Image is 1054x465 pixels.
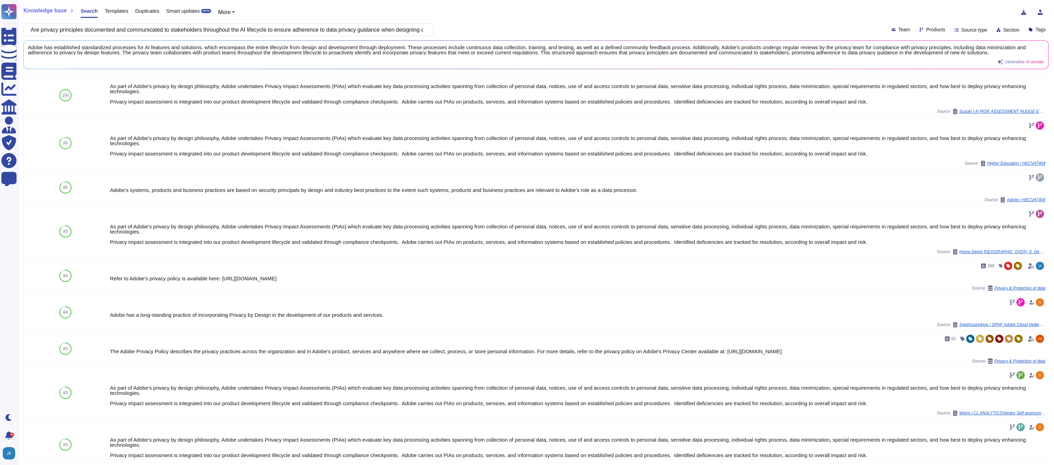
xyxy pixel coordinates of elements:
div: As part of Adobe's privacy by design philosophy, Adobe undertakes Privacy Impact Assessments (PIA... [110,224,1045,245]
button: More [218,8,235,17]
div: Adobe's systems, products and business practices are based on security principals by design and i... [110,187,1045,193]
img: user [1036,423,1044,431]
span: 86 [63,141,68,145]
div: BETA [201,9,211,13]
span: Home Depot [GEOGRAPHIC_DATA], S. De [PERSON_NAME] De C.V. / THDM SaaS Architecture and Cybersecur... [959,250,1045,254]
span: Wipro / CL ANALYTICSVendor Self assessment and declaration Architecture Review checklist ver 1.7.... [959,411,1045,415]
div: As part of Adobe's privacy by design philosophy, Adobe undertakes Privacy Impact Assessments (PIA... [110,84,1045,104]
span: Source type [961,28,987,32]
span: Source: [964,161,1045,166]
img: user [3,447,15,459]
div: The Adobe Privacy Policy describes the privacy practices across the organization and in Adobe’s p... [110,349,1045,354]
span: 83 [63,347,68,351]
span: More [218,9,230,15]
div: 9+ [10,433,14,437]
span: Duplicates [135,8,159,13]
div: As part of Adobe's privacy by design philosophy, Adobe undertakes Privacy Impact Assessments (PIA... [110,385,1045,406]
span: Source: [972,285,1045,291]
img: user [1036,262,1044,270]
span: Suzuki / AI RISK ASSESSMENT NUDGE ENGINE [959,109,1045,113]
img: user [1036,371,1044,379]
span: 85 [63,185,68,190]
span: Generative AI answer [1004,60,1044,64]
span: 380 [988,264,994,268]
span: Source: [937,322,1045,327]
span: Higher Education / HECVAT404 [987,161,1045,165]
span: Team [898,27,910,32]
img: user [1036,298,1044,306]
span: 62 [951,337,956,341]
span: 100 [62,93,69,97]
div: As part of Adobe's privacy by design philosophy, Adobe undertakes Privacy Impact Assessments (PIA... [110,136,1045,156]
span: Adobe / HECVAT404 [1007,198,1045,202]
span: Source: [937,410,1045,416]
span: Source: [937,109,1045,114]
img: user [1036,335,1044,343]
span: 84 [63,274,68,278]
span: 83 [63,443,68,447]
div: As part of Adobe's privacy by design philosophy, Adobe undertakes Privacy Impact Assessments (PIA... [110,437,1045,458]
span: Tags [1035,27,1046,32]
span: Sykehusinnkjop / SPHF Adobe Cloud Vedlegg A Sikkerhetsmatrisen for Sky RSPS v1.2 [959,323,1045,327]
div: Adobe has a long-standing practice of incorporating Privacy by Design in the development of our p... [110,312,1045,317]
span: Adobe has established standardized processes for AI features and solutions, which encompass the e... [28,45,1044,55]
span: Search [81,8,98,13]
span: Smart updates [166,8,200,13]
span: 83 [63,391,68,395]
span: Templates [105,8,128,13]
span: 85 [63,229,68,234]
span: Source: [984,197,1045,203]
span: Privacy & Protection of data [994,286,1045,290]
span: Section [1003,28,1020,32]
div: Refer to Adobe's privacy policy is available here: [URL][DOMAIN_NAME] [110,276,1045,281]
span: Products [926,27,945,32]
span: Source: [937,249,1045,255]
input: Search a question or template... [27,24,426,36]
span: Source: [972,358,1045,364]
button: user [1,446,20,461]
span: 84 [63,310,68,314]
span: Privacy & Protection of data [994,359,1045,363]
span: Knowledge base [23,8,67,13]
